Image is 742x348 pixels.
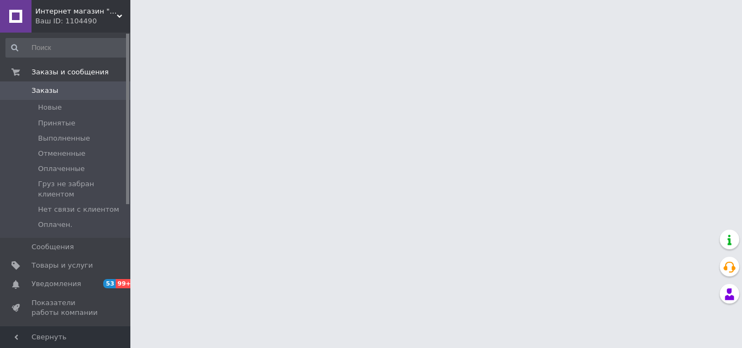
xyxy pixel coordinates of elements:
[103,279,116,288] span: 53
[32,86,58,96] span: Заказы
[38,149,85,159] span: Отмененные
[38,220,72,230] span: Оплачен.
[38,164,85,174] span: Оплаченные
[38,118,76,128] span: Принятые
[38,179,127,199] span: Груз не забран клиентом
[38,103,62,112] span: Новые
[116,279,134,288] span: 99+
[35,16,130,26] div: Ваш ID: 1104490
[32,298,100,318] span: Показатели работы компании
[5,38,128,58] input: Поиск
[32,279,81,289] span: Уведомления
[38,205,119,214] span: Нет связи с клиентом
[32,261,93,270] span: Товары и услуги
[32,242,74,252] span: Сообщения
[35,7,117,16] span: Интернет магазин "КУЗОВ-ЦЕНТР"
[32,67,109,77] span: Заказы и сообщения
[38,134,90,143] span: Выполненные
